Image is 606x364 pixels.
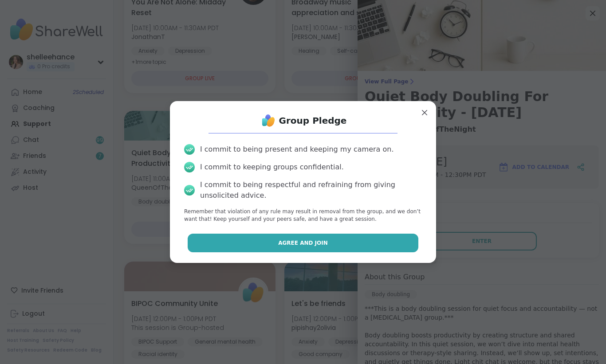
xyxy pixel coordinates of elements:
[200,162,344,172] div: I commit to keeping groups confidential.
[279,114,347,127] h1: Group Pledge
[200,144,394,155] div: I commit to being present and keeping my camera on.
[278,239,328,247] span: Agree and Join
[188,234,419,252] button: Agree and Join
[184,208,422,223] p: Remember that violation of any rule may result in removal from the group, and we don’t want that!...
[200,180,422,201] div: I commit to being respectful and refraining from giving unsolicited advice.
[260,112,277,129] img: ShareWell Logo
